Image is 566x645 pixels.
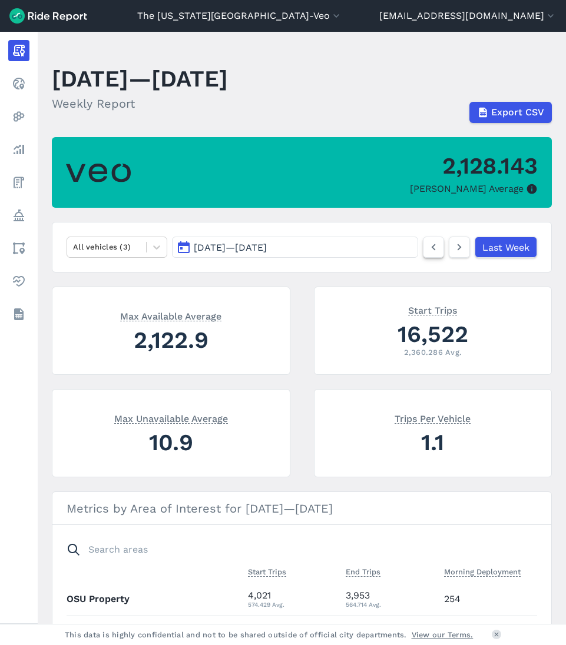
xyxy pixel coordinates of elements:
span: Start Trips [408,304,457,315]
span: Start Trips [248,565,286,577]
a: View our Terms. [412,629,474,640]
span: Max Available Average [120,310,221,321]
div: 10.9 [67,426,276,458]
div: 2,128.143 [442,149,538,182]
a: Policy [8,205,29,226]
a: Datasets [8,304,29,325]
button: End Trips [346,565,380,579]
button: Morning Deployment [444,565,521,579]
div: 4,021 [248,589,336,610]
button: [DATE]—[DATE] [172,237,418,258]
a: Health [8,271,29,292]
span: Trips Per Vehicle [395,412,471,424]
span: [DATE] — [DATE] [194,242,267,253]
div: 574.429 Avg. [248,599,336,610]
div: 0 [346,621,434,643]
th: OSU Property [67,583,243,616]
a: Last Week [475,237,537,258]
span: End Trips [346,565,380,577]
div: [PERSON_NAME] Average [410,182,538,196]
div: 3,953 [346,589,434,610]
div: 2,122.9 [67,324,276,356]
h2: Weekly Report [52,95,228,112]
h1: [DATE]—[DATE] [52,62,228,95]
button: Export CSV [469,102,552,123]
h3: Metrics by Area of Interest for [DATE]—[DATE] [52,492,551,525]
button: The [US_STATE][GEOGRAPHIC_DATA]-Veo [137,9,342,23]
button: [EMAIL_ADDRESS][DOMAIN_NAME] [379,9,557,23]
a: Heatmaps [8,106,29,127]
div: 1.1 [329,426,538,458]
div: 2,360.286 Avg. [329,347,538,358]
span: Export CSV [491,105,544,119]
div: 564.714 Avg. [346,599,434,610]
td: 254 [439,583,537,616]
a: Fees [8,172,29,193]
a: Realtime [8,73,29,94]
button: Start Trips [248,565,286,579]
span: Morning Deployment [444,565,521,577]
img: Veo [66,157,131,189]
a: Areas [8,238,29,259]
input: Search areas [59,539,530,560]
img: Ride Report [9,8,87,24]
div: 16,522 [329,318,538,350]
a: Report [8,40,29,61]
span: Max Unavailable Average [114,412,228,424]
a: Analyze [8,139,29,160]
div: 6 [248,621,336,643]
